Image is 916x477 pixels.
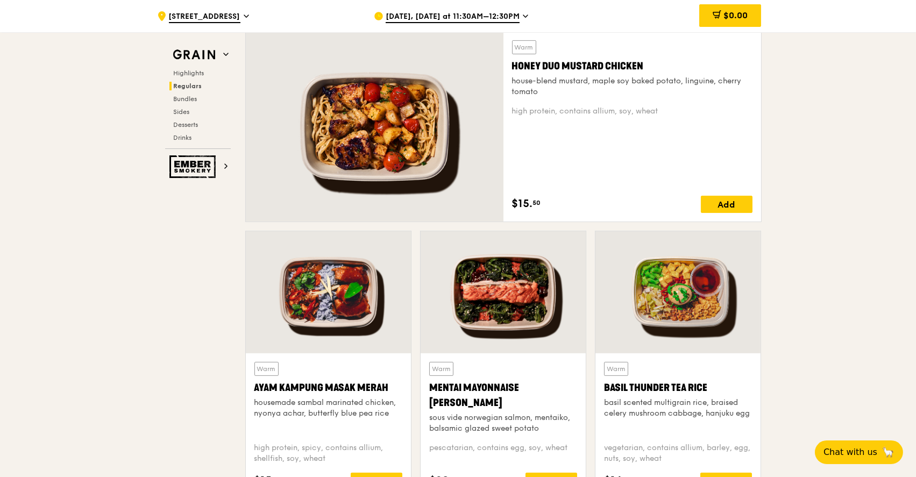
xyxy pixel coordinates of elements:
div: high protein, contains allium, soy, wheat [512,106,752,117]
div: sous vide norwegian salmon, mentaiko, balsamic glazed sweet potato [429,412,577,434]
img: Ember Smokery web logo [169,155,219,178]
button: Chat with us🦙 [815,440,903,464]
div: high protein, spicy, contains allium, shellfish, soy, wheat [254,443,402,464]
div: pescatarian, contains egg, soy, wheat [429,443,577,464]
div: Warm [254,362,279,376]
span: 50 [533,198,541,207]
span: Highlights [174,69,204,77]
div: Warm [429,362,453,376]
div: Ayam Kampung Masak Merah [254,380,402,395]
div: Warm [604,362,628,376]
div: basil scented multigrain rice, braised celery mushroom cabbage, hanjuku egg [604,397,752,419]
div: house-blend mustard, maple soy baked potato, linguine, cherry tomato [512,76,752,97]
span: [DATE], [DATE] at 11:30AM–12:30PM [386,11,520,23]
span: [STREET_ADDRESS] [169,11,240,23]
span: Regulars [174,82,202,90]
span: Desserts [174,121,198,129]
div: Basil Thunder Tea Rice [604,380,752,395]
span: $15. [512,196,533,212]
div: Honey Duo Mustard Chicken [512,59,752,74]
img: Grain web logo [169,45,219,65]
div: Add [701,196,752,213]
span: Sides [174,108,190,116]
span: Drinks [174,134,192,141]
span: 🦙 [882,446,894,459]
span: Bundles [174,95,197,103]
span: Chat with us [823,446,877,459]
div: housemade sambal marinated chicken, nyonya achar, butterfly blue pea rice [254,397,402,419]
span: $0.00 [723,10,748,20]
div: Mentai Mayonnaise [PERSON_NAME] [429,380,577,410]
div: Warm [512,40,536,54]
div: vegetarian, contains allium, barley, egg, nuts, soy, wheat [604,443,752,464]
